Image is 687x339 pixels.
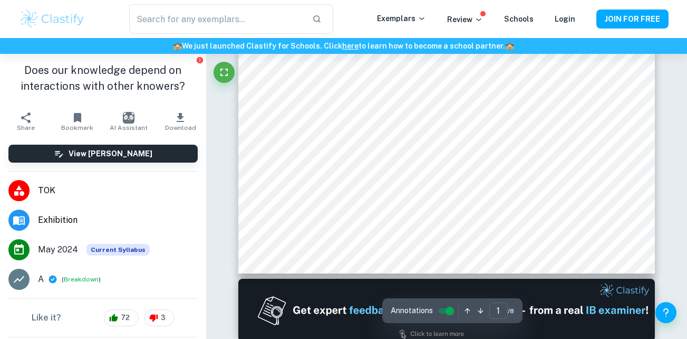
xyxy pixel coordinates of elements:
div: 3 [144,309,175,326]
span: / 8 [508,306,514,316]
span: Current Syllabus [86,244,150,256]
a: Schools [504,15,534,23]
span: 🏫 [173,42,182,50]
span: ( ) [62,275,101,285]
a: here [342,42,359,50]
span: Share [17,124,35,131]
p: Exemplars [377,13,426,24]
span: Exhibition [38,214,198,227]
button: Fullscreen [214,62,235,83]
img: Clastify logo [19,8,86,30]
button: Report issue [196,56,204,64]
a: Login [555,15,575,23]
button: AI Assistant [103,107,154,136]
button: Help and Feedback [655,302,676,323]
span: 72 [115,313,136,323]
button: JOIN FOR FREE [596,10,669,29]
span: TOK [38,184,198,197]
span: 🏫 [505,42,514,50]
span: AI Assistant [110,124,148,131]
p: A [38,273,44,286]
h1: Does our knowledge depend on interactions with other knowers? [8,62,198,94]
button: Download [154,107,206,136]
span: Annotations [391,305,433,316]
button: Breakdown [64,275,99,284]
h6: We just launched Clastify for Schools. Click to learn how to become a school partner. [2,40,685,52]
span: Bookmark [61,124,93,131]
input: Search for any exemplars... [129,4,303,34]
span: 3 [155,313,171,323]
div: 72 [104,309,139,326]
p: Review [447,14,483,25]
img: AI Assistant [123,112,134,124]
button: View [PERSON_NAME] [8,145,198,163]
span: May 2024 [38,243,78,256]
button: Bookmark [52,107,103,136]
h6: View [PERSON_NAME] [69,148,152,159]
span: Download [165,124,196,131]
div: This exemplar is based on the current syllabus. Feel free to refer to it for inspiration/ideas wh... [86,244,150,256]
h6: Like it? [32,312,61,324]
